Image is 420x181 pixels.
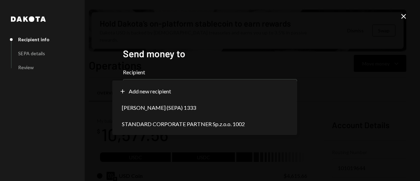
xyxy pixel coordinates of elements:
span: STANDARD CORPORATE PARTNER Sp.z.o.o. 1002 [122,120,245,128]
button: Recipient [123,79,297,98]
span: [PERSON_NAME] (SEPA) 1333 [122,104,196,112]
h2: Send money to [123,47,297,60]
span: Add new recipient [129,87,171,95]
div: Recipient info [18,36,50,42]
div: SEPA details [18,50,45,56]
label: Recipient [123,68,297,76]
div: Review [18,64,34,70]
